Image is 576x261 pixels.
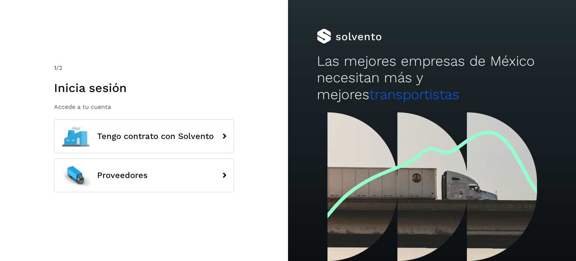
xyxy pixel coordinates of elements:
[54,63,234,72] div: /2
[54,119,234,153] button: Tengo contrato con Solvento
[54,103,234,110] p: Accede a tu cuenta
[54,64,56,71] span: 1
[97,171,148,180] span: Proveedores
[369,86,459,103] span: transportistas
[54,158,234,192] button: Proveedores
[97,132,214,141] span: Tengo contrato con Solvento
[317,53,547,103] h2: Las mejores empresas de México necesitan más y mejores
[54,81,234,95] h1: Inicia sesión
